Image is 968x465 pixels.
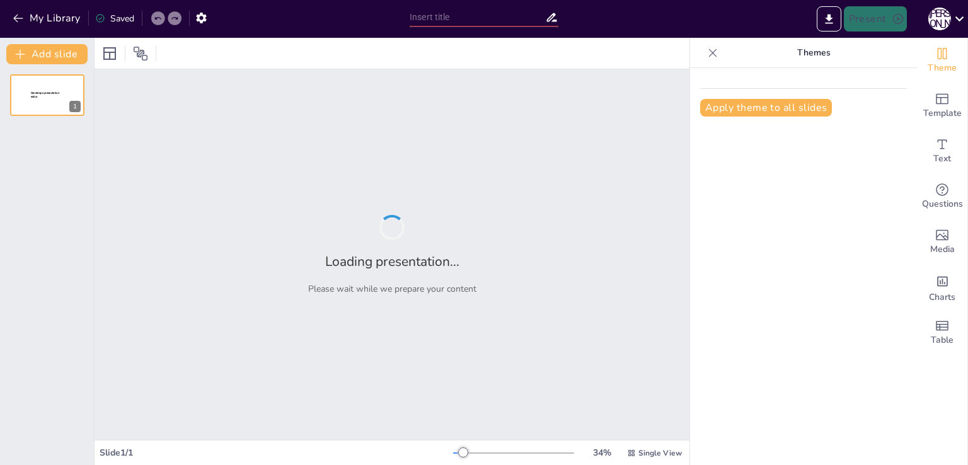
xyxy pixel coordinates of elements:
button: Present [844,6,907,32]
span: Single View [638,448,682,458]
span: Table [931,333,954,347]
div: Change the overall theme [917,38,967,83]
p: Themes [723,38,904,68]
div: Add text boxes [917,129,967,174]
span: Text [933,152,951,166]
input: Insert title [410,8,545,26]
div: 1 [69,101,81,112]
span: Questions [922,197,963,211]
p: Please wait while we prepare your content [308,283,476,295]
div: Add charts and graphs [917,265,967,310]
span: Sendsteps presentation editor [31,91,59,98]
div: 1 [10,74,84,116]
span: Theme [928,61,957,75]
button: Export to PowerPoint [817,6,841,32]
div: 34 % [587,447,617,459]
button: К [PERSON_NAME] [928,6,951,32]
span: Charts [929,290,955,304]
div: Add images, graphics, shapes or video [917,219,967,265]
button: Add slide [6,44,88,64]
span: Position [133,46,148,61]
span: Media [930,243,955,256]
button: My Library [9,8,86,28]
button: Apply theme to all slides [700,99,832,117]
div: К [PERSON_NAME] [928,8,951,30]
span: Template [923,106,962,120]
div: Slide 1 / 1 [100,447,453,459]
h2: Loading presentation... [325,253,459,270]
div: Add a table [917,310,967,355]
div: Add ready made slides [917,83,967,129]
div: Layout [100,43,120,64]
div: Saved [95,13,134,25]
div: Get real-time input from your audience [917,174,967,219]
